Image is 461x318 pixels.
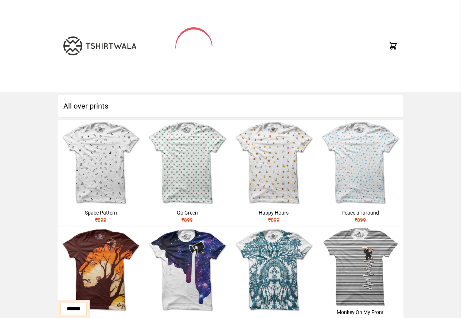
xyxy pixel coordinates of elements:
div: Monkey On My Front [320,309,401,316]
div: Peace all around [320,209,401,216]
img: space.jpg [58,120,144,206]
div: Space Pattern [60,209,141,216]
span: ₹ 899 [355,217,366,223]
a: Go Green₹899 [144,120,230,227]
img: TW-LOGO-400-104.png [63,36,136,55]
a: Happy Hours₹899 [231,120,317,227]
a: Space Pattern₹899 [58,120,144,227]
div: Go Green [147,209,227,216]
img: galaxy.jpg [144,227,230,313]
span: ₹ 899 [268,217,280,223]
img: hidden-tiger.jpg [58,227,144,313]
div: Happy Hours [234,209,314,216]
img: beer.jpg [231,120,317,206]
a: Peace all around₹899 [317,120,403,227]
img: buddha1.jpg [231,227,317,313]
span: ₹ 899 [181,217,193,223]
img: weed.jpg [144,120,230,206]
img: monkey-climbing.jpg [317,227,403,306]
h1: All over prints [58,95,403,117]
img: peace-1.jpg [317,120,403,206]
span: ₹ 899 [95,217,106,223]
